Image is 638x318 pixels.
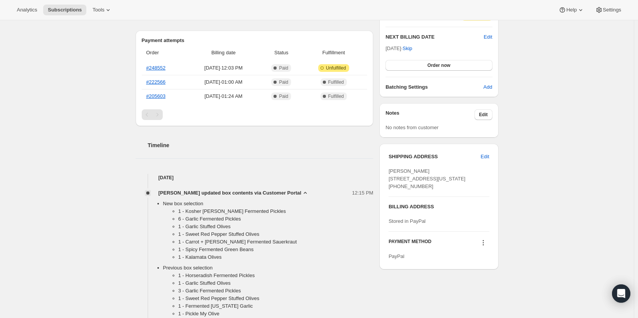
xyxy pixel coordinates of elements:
[178,208,374,215] li: 1 - Kosher [PERSON_NAME] Fermented Pickles
[178,238,374,246] li: 1 - Carrot + [PERSON_NAME] Fermented Sauerkraut
[189,92,258,100] span: [DATE] · 01:24 AM
[92,7,104,13] span: Tools
[178,272,374,279] li: 1 - Horseradish Fermented Pickles
[427,62,450,68] span: Order now
[326,65,346,71] span: Unfulfilled
[389,218,426,224] span: Stored in PayPal
[304,49,363,57] span: Fulfillment
[17,7,37,13] span: Analytics
[279,79,288,85] span: Paid
[474,109,492,120] button: Edit
[146,65,166,71] a: #248552
[328,93,344,99] span: Fulfilled
[142,44,187,61] th: Order
[566,7,576,13] span: Help
[262,49,300,57] span: Status
[142,37,368,44] h2: Payment attempts
[163,200,374,264] li: New box selection
[12,5,42,15] button: Analytics
[88,5,117,15] button: Tools
[279,93,288,99] span: Paid
[385,45,412,51] span: [DATE] ·
[178,310,374,318] li: 1 - Pickle My Olive
[178,215,374,223] li: 6 - Garlic Fermented Pickles
[43,5,86,15] button: Subscriptions
[189,78,258,86] span: [DATE] · 01:00 AM
[136,174,374,182] h4: [DATE]
[403,45,412,52] span: Skip
[389,153,481,161] h3: SHIPPING ADDRESS
[148,141,374,149] h2: Timeline
[189,49,258,57] span: Billing date
[603,7,621,13] span: Settings
[481,153,489,161] span: Edit
[389,203,489,211] h3: BILLING ADDRESS
[48,7,82,13] span: Subscriptions
[484,33,492,41] button: Edit
[279,65,288,71] span: Paid
[159,189,309,197] button: [PERSON_NAME] updated box contents via Customer Portal
[389,238,431,249] h3: PAYMENT METHOD
[178,246,374,253] li: 1 - Spicy Fermented Green Beans
[178,253,374,261] li: 1 - Kalamata Olives
[178,279,374,287] li: 1 - Garlic Stuffed Olives
[328,79,344,85] span: Fulfilled
[612,284,630,303] div: Open Intercom Messenger
[189,64,258,72] span: [DATE] · 12:03 PM
[398,42,417,55] button: Skip
[352,189,374,197] span: 12:15 PM
[483,83,492,91] span: Add
[146,79,166,85] a: #222566
[479,112,488,118] span: Edit
[178,295,374,302] li: 1 - Sweet Red Pepper Stuffed Olives
[385,109,474,120] h3: Notes
[591,5,626,15] button: Settings
[476,151,494,163] button: Edit
[479,81,497,93] button: Add
[385,125,439,130] span: No notes from customer
[178,230,374,238] li: 1 - Sweet Red Pepper Stuffed Olives
[146,93,166,99] a: #205603
[142,109,368,120] nav: Pagination
[385,60,492,71] button: Order now
[385,33,484,41] h2: NEXT BILLING DATE
[389,253,404,259] span: PayPal
[554,5,589,15] button: Help
[159,189,301,197] span: [PERSON_NAME] updated box contents via Customer Portal
[178,287,374,295] li: 3 - Garlic Fermented Pickles
[178,302,374,310] li: 1 - Fermented [US_STATE] Garlic
[178,223,374,230] li: 1 - Garlic Stuffed Olives
[389,168,465,189] span: [PERSON_NAME] [STREET_ADDRESS][US_STATE] [PHONE_NUMBER]
[385,83,483,91] h6: Batching Settings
